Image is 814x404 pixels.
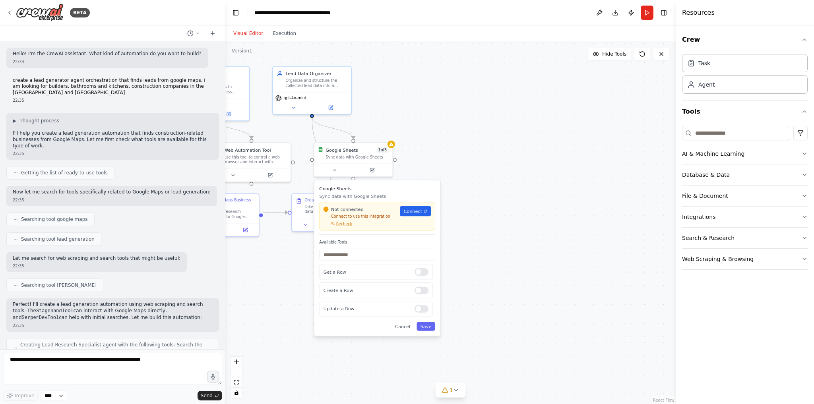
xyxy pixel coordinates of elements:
div: Navigate Google Maps to extract detailed business information for {business_type} companies in {t... [184,85,245,95]
p: Create a Row [324,287,409,294]
button: Hide left sidebar [230,7,241,18]
p: I'll help you create a lead generation automation that finds construction-related businesses from... [13,130,213,149]
div: Extract Google Maps Business DataUsing the initial research results, navigate to Google Maps and ... [180,193,259,237]
button: Web Scraping & Browsing [682,249,808,269]
span: Connect [404,208,422,215]
button: Database & Data [682,164,808,185]
a: React Flow attribution [653,398,674,402]
span: Not connected [331,206,364,213]
button: Hide Tools [588,48,631,60]
button: Send [198,391,222,400]
p: Update a Row [324,305,409,312]
button: Tools [682,101,808,123]
div: React Flow controls [231,357,242,398]
span: Recheck [336,221,352,226]
p: Connect to use this integration [324,214,396,219]
button: Open in side panel [354,166,390,174]
div: Task [698,59,710,67]
button: Integrations [682,207,808,227]
button: Switch to previous chat [184,29,203,38]
div: 22:35 [13,151,213,157]
p: Get a Row [324,269,409,275]
div: 22:35 [13,323,213,329]
div: Organize and structure the collected lead data into a comprehensive, well-formatted database with... [285,78,347,89]
h3: Google Sheets [319,186,435,192]
div: Lead Data Organizer [285,70,347,77]
div: 22:35 [13,263,180,269]
div: 22:34 [13,59,202,65]
span: ▶ [13,118,16,124]
button: Open in side panel [312,104,349,112]
p: Perfect! I'll create a lead generation automation using web scraping and search tools. The can in... [13,302,213,321]
button: Hide right sidebar [658,7,669,18]
nav: breadcrumb [254,9,331,17]
g: Edge from 4ddb3c37-6de4-4ddb-8f7b-399d4ffb46c8 to 62cdd427-dcfd-488b-aa20-5a6851ce4252 [263,209,288,216]
span: Thought process [19,118,59,124]
div: Google Maps Lead ExtractorNavigate Google Maps to extract detailed business information for {busi... [170,66,250,121]
span: Hide Tools [602,51,626,57]
div: BETA [70,8,90,17]
button: ▶Thought process [13,118,59,124]
button: 1 [435,383,466,398]
button: AI & Machine Learning [682,143,808,164]
div: Google SheetsGoogle Sheets1of3Sync data with Google SheetsGoogle SheetsSync data with Google Shee... [314,142,393,177]
img: Google Sheets [318,147,323,152]
button: Recheck [324,221,352,226]
div: StagehandToolWeb Automation ToolUse this tool to control a web browser and interact with websites... [212,142,291,182]
button: Open in side panel [211,110,247,118]
button: File & Document [682,186,808,206]
img: Logo [16,4,64,21]
div: Organize Lead DatabaseTake all the collected business data and organize it into a structured Goog... [291,193,371,232]
h4: Resources [682,8,715,17]
div: 22:35 [13,197,211,203]
span: Getting the list of ready-to-use tools [21,170,108,176]
g: Edge from 823668b2-9490-4c7a-92df-6606870c84d7 to 68349ef4-b8a6-41bd-9593-fc56aea80d5c [207,118,255,139]
p: Sync data with Google Sheets [319,193,435,199]
div: Lead Data OrganizerOrganize and structure the collected lead data into a comprehensive, well-form... [272,66,352,115]
span: gpt-4o-mini [284,96,306,101]
div: 22:35 [13,97,213,103]
button: Save [417,322,435,331]
code: StagehandTool [36,308,74,314]
div: Sync data with Google Sheets [326,155,389,160]
button: toggle interactivity [231,388,242,398]
div: Crew [682,51,808,100]
button: fit view [231,377,242,388]
button: Cancel [391,322,414,331]
div: Extract Google Maps Business Data [193,198,255,208]
g: Edge from 81ed16ce-0135-4a11-af21-a38b9787cadf to 62cdd427-dcfd-488b-aa20-5a6851ce4252 [309,118,334,189]
button: zoom out [231,367,242,377]
div: Agent [698,81,715,89]
div: Google Sheets [326,147,358,153]
span: Searching tool lead generation [21,236,95,242]
div: Version 1 [232,48,252,54]
div: Organize Lead Database [304,198,351,203]
div: Tools [682,123,808,276]
button: Visual Editor [229,29,268,38]
p: Now let me search for tools specifically related to Google Maps or lead generation: [13,189,211,195]
span: 1 [450,386,453,394]
p: Let me search for web scraping and search tools that might be useful: [13,255,180,262]
div: Web Automation Tool [224,147,271,153]
p: Hello! I'm the CrewAI assistant. What kind of automation do you want to build? [13,51,202,57]
span: Searching tool [PERSON_NAME] [21,282,97,288]
div: Using the initial research results, navigate to Google Maps and systematically search for each id... [193,209,255,220]
a: Connect [400,206,431,216]
button: Start a new chat [206,29,219,38]
div: Google Maps Lead Extractor [184,70,245,83]
div: Use this tool to control a web browser and interact with websites using natural language. Capabil... [224,155,287,165]
button: zoom in [231,357,242,367]
button: Crew [682,29,808,51]
label: Available Tools [319,240,435,245]
button: Click to speak your automation idea [207,371,219,383]
button: Open in side panel [252,171,288,179]
g: Edge from 81ed16ce-0135-4a11-af21-a38b9787cadf to 442125e3-1fa1-40c9-a65e-592ca9f54daf [309,118,357,139]
p: create a lead generator agent orchestration that finds leads from google maps. i am looking for b... [13,77,213,96]
span: Send [201,392,213,399]
div: Take all the collected business data and organize it into a structured Google Sheets spreadsheet ... [304,204,366,215]
button: Improve [3,390,38,401]
button: Open in side panel [235,226,256,234]
span: Number of enabled actions [376,147,389,153]
button: Search & Research [682,228,808,248]
span: Searching tool google maps [21,216,88,222]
